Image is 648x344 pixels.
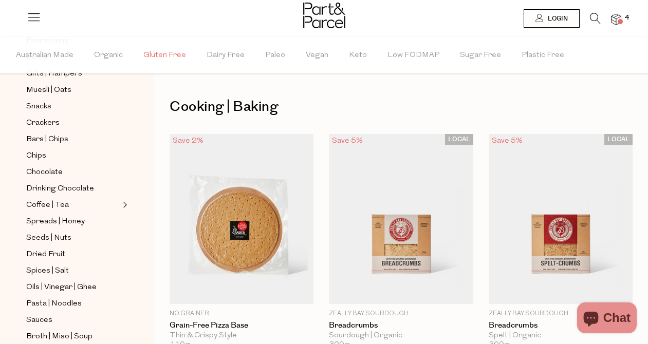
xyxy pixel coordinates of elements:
[26,330,120,343] a: Broth | Miso | Soup
[387,37,439,73] span: Low FODMAP
[26,100,120,113] a: Snacks
[604,134,633,145] span: LOCAL
[329,134,366,148] div: Save 5%
[445,134,473,145] span: LOCAL
[26,117,120,129] a: Crackers
[611,14,621,25] a: 4
[26,297,120,310] a: Pasta | Noodles
[303,3,345,28] img: Part&Parcel
[26,199,69,212] span: Coffee | Tea
[489,331,633,340] div: Spelt | Organic
[265,37,285,73] span: Paleo
[26,232,71,244] span: Seeds | Nuts
[170,331,313,340] div: Thin & Crispy Style
[26,117,60,129] span: Crackers
[170,309,313,318] p: No Grainer
[26,84,120,97] a: Muesli | Oats
[489,321,633,330] a: Breadcrumbs
[26,232,120,244] a: Seeds | Nuts
[460,37,501,73] span: Sugar Free
[522,37,564,73] span: Plastic Free
[26,298,82,310] span: Pasta | Noodles
[170,321,313,330] a: Grain-Free Pizza Base
[329,331,473,340] div: Sourdough | Organic
[26,314,52,327] span: Sauces
[143,37,186,73] span: Gluten Free
[329,321,473,330] a: Breadcrumbs
[120,199,127,211] button: Expand/Collapse Coffee | Tea
[170,134,207,148] div: Save 2%
[489,309,633,318] p: Zeally Bay Sourdough
[26,84,71,97] span: Muesli | Oats
[26,265,69,277] span: Spices | Salt
[26,281,120,294] a: Oils | Vinegar | Ghee
[26,199,120,212] a: Coffee | Tea
[26,264,120,277] a: Spices | Salt
[26,248,120,261] a: Dried Fruit
[26,249,65,261] span: Dried Fruit
[26,281,97,294] span: Oils | Vinegar | Ghee
[524,9,580,28] a: Login
[26,150,46,162] span: Chips
[622,13,632,23] span: 4
[574,302,640,336] inbox-online-store-chat: Shopify online store chat
[26,215,120,228] a: Spreads | Honey
[489,134,526,148] div: Save 5%
[26,133,120,146] a: Bars | Chips
[545,14,568,23] span: Login
[26,149,120,162] a: Chips
[16,37,73,73] span: Australian Made
[26,133,68,146] span: Bars | Chips
[207,37,245,73] span: Dairy Free
[329,134,473,304] img: Breadcrumbs
[489,134,633,304] img: Breadcrumbs
[26,183,94,195] span: Drinking Chocolate
[306,37,328,73] span: Vegan
[26,216,85,228] span: Spreads | Honey
[170,95,633,119] h1: Cooking | Baking
[26,182,120,195] a: Drinking Chocolate
[26,68,82,80] span: Gifts | Hampers
[26,314,120,327] a: Sauces
[170,134,313,304] img: Grain-Free Pizza Base
[26,166,120,179] a: Chocolate
[349,37,367,73] span: Keto
[94,37,123,73] span: Organic
[26,101,51,113] span: Snacks
[329,309,473,318] p: Zeally Bay Sourdough
[26,331,92,343] span: Broth | Miso | Soup
[26,166,63,179] span: Chocolate
[26,67,120,80] a: Gifts | Hampers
